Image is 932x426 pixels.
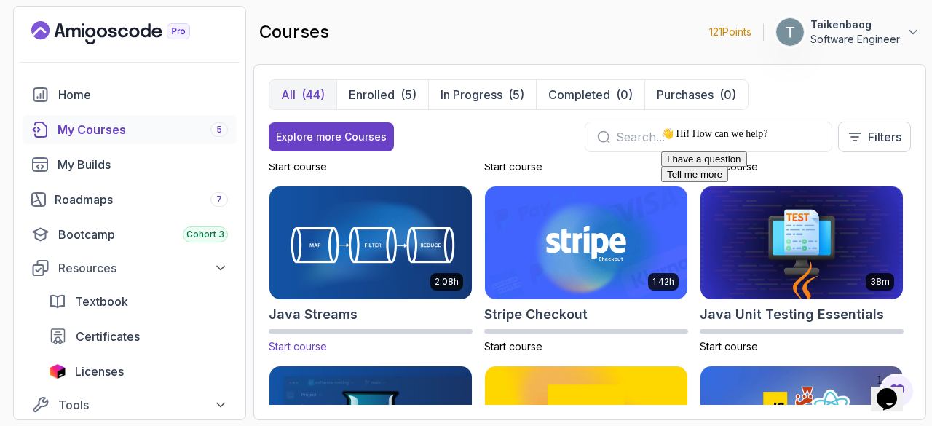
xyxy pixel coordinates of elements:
[23,150,237,179] a: builds
[484,340,542,352] span: Start course
[657,86,714,103] p: Purchases
[269,122,394,151] button: Explore more Courses
[31,21,224,44] a: Landing page
[23,80,237,109] a: home
[40,287,237,316] a: textbook
[75,363,124,380] span: Licenses
[23,392,237,418] button: Tools
[655,122,917,360] iframe: chat widget
[616,128,820,146] input: Search...
[871,368,917,411] iframe: chat widget
[216,194,222,205] span: 7
[76,328,140,345] span: Certificates
[186,229,224,240] span: Cohort 3
[40,322,237,351] a: certificates
[58,396,228,414] div: Tools
[6,7,112,17] span: 👋 Hi! How can we help?
[23,185,237,214] a: roadmaps
[719,86,736,103] div: (0)
[775,17,920,47] button: user profile imageTaikenbaogSoftware Engineer
[400,86,416,103] div: (5)
[6,6,268,60] div: 👋 Hi! How can we help?I have a questionTell me more
[58,226,228,243] div: Bootcamp
[484,160,542,173] span: Start course
[484,304,588,325] h2: Stripe Checkout
[269,340,327,352] span: Start course
[269,160,327,173] span: Start course
[75,293,128,310] span: Textbook
[435,276,459,288] p: 2.08h
[276,130,387,144] div: Explore more Courses
[40,357,237,386] a: licenses
[23,220,237,249] a: bootcamp
[428,80,536,109] button: In Progress(5)
[259,20,329,44] h2: courses
[23,115,237,144] a: courses
[55,191,228,208] div: Roadmaps
[269,304,358,325] h2: Java Streams
[58,121,228,138] div: My Courses
[616,86,633,103] div: (0)
[485,186,687,300] img: Stripe Checkout card
[6,45,73,60] button: Tell me more
[536,80,644,109] button: Completed(0)
[49,364,66,379] img: jetbrains icon
[264,184,477,302] img: Java Streams card
[58,86,228,103] div: Home
[336,80,428,109] button: Enrolled(5)
[58,156,228,173] div: My Builds
[810,32,900,47] p: Software Engineer
[269,80,336,109] button: All(44)
[216,124,222,135] span: 5
[776,18,804,46] img: user profile image
[810,17,900,32] p: Taikenbaog
[23,255,237,281] button: Resources
[644,80,748,109] button: Purchases(0)
[441,86,502,103] p: In Progress
[58,259,228,277] div: Resources
[6,30,92,45] button: I have a question
[508,86,524,103] div: (5)
[652,276,674,288] p: 1.42h
[349,86,395,103] p: Enrolled
[301,86,325,103] div: (44)
[709,25,751,39] p: 121 Points
[281,86,296,103] p: All
[548,86,610,103] p: Completed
